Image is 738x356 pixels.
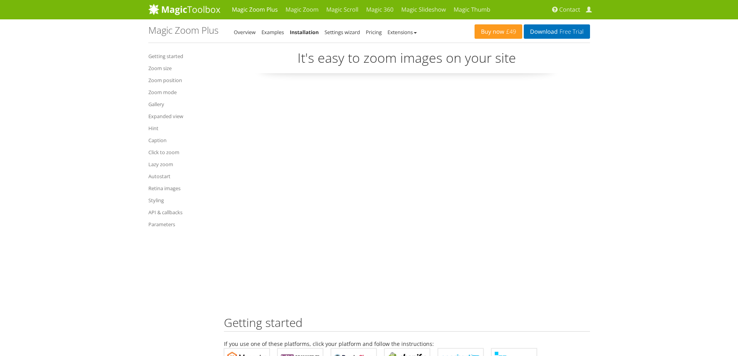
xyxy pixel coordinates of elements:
[148,172,212,181] a: Autostart
[148,25,218,35] h1: Magic Zoom Plus
[148,124,212,133] a: Hint
[224,49,590,73] p: It's easy to zoom images on your site
[148,76,212,85] a: Zoom position
[224,316,590,332] h2: Getting started
[325,29,360,36] a: Settings wizard
[387,29,416,36] a: Extensions
[148,220,212,229] a: Parameters
[524,24,590,39] a: DownloadFree Trial
[148,100,212,109] a: Gallery
[148,52,212,61] a: Getting started
[475,24,522,39] a: Buy now£49
[366,29,382,36] a: Pricing
[148,196,212,205] a: Styling
[504,29,516,35] span: £49
[148,3,220,15] img: MagicToolbox.com - Image tools for your website
[234,29,256,36] a: Overview
[557,29,583,35] span: Free Trial
[148,184,212,193] a: Retina images
[148,148,212,157] a: Click to zoom
[148,160,212,169] a: Lazy zoom
[261,29,284,36] a: Examples
[148,64,212,73] a: Zoom size
[559,6,580,14] span: Contact
[290,29,319,36] a: Installation
[148,208,212,217] a: API & callbacks
[148,88,212,97] a: Zoom mode
[148,136,212,145] a: Caption
[148,112,212,121] a: Expanded view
